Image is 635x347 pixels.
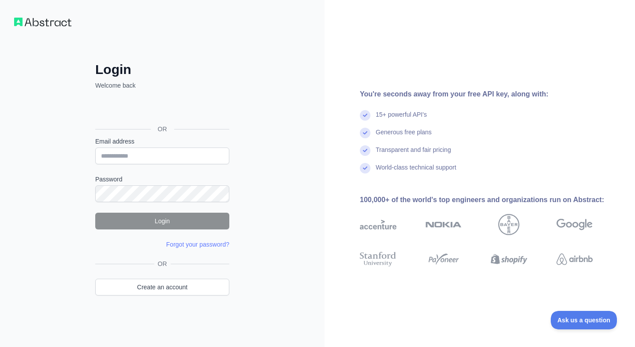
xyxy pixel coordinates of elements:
[95,62,229,78] h2: Login
[376,145,451,163] div: Transparent and fair pricing
[551,311,617,329] iframe: Toggle Customer Support
[91,100,232,119] iframe: Botón Iniciar sesión con Google
[360,110,370,121] img: check mark
[360,128,370,138] img: check mark
[376,128,432,145] div: Generous free plans
[426,214,462,235] img: nokia
[376,110,427,128] div: 15+ powerful API's
[376,163,456,181] div: World-class technical support
[557,250,593,268] img: airbnb
[426,250,462,268] img: payoneer
[360,195,621,205] div: 100,000+ of the world's top engineers and organizations run on Abstract:
[491,250,527,268] img: shopify
[95,81,229,90] p: Welcome back
[95,279,229,295] a: Create an account
[498,214,519,235] img: bayer
[360,163,370,173] img: check mark
[166,241,229,248] a: Forgot your password?
[95,175,229,184] label: Password
[95,137,229,146] label: Email address
[14,18,71,26] img: Workflow
[95,213,229,229] button: Login
[154,259,171,268] span: OR
[557,214,593,235] img: google
[360,89,621,100] div: You're seconds away from your free API key, along with:
[360,250,396,268] img: stanford university
[360,145,370,156] img: check mark
[360,214,396,235] img: accenture
[151,125,174,133] span: OR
